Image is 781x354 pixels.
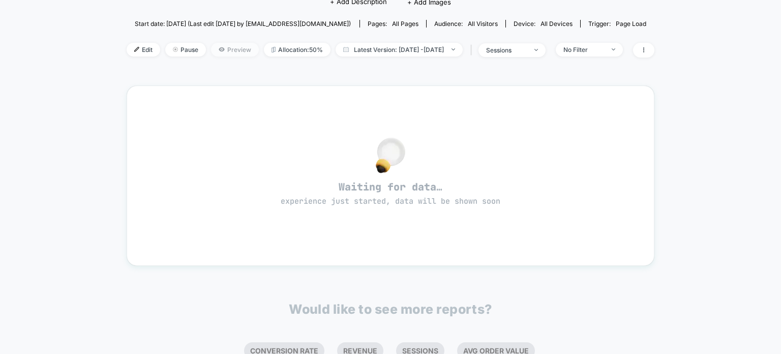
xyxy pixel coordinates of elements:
[588,20,646,28] div: Trigger:
[336,43,463,57] span: Latest Version: [DATE] - [DATE]
[272,47,276,52] img: rebalance
[376,138,405,173] img: no_data
[540,20,573,28] span: all devices
[616,20,646,28] span: Page Load
[534,49,538,51] img: end
[452,48,455,50] img: end
[468,43,478,58] span: |
[468,20,498,28] span: All Visitors
[392,20,418,28] span: all pages
[563,46,604,53] div: No Filter
[368,20,418,28] div: Pages:
[434,20,498,28] div: Audience:
[145,180,636,207] span: Waiting for data…
[211,43,259,57] span: Preview
[343,47,349,52] img: calendar
[165,43,206,57] span: Pause
[264,43,331,57] span: Allocation: 50%
[135,20,351,28] span: Start date: [DATE] (Last edit [DATE] by [EMAIL_ADDRESS][DOMAIN_NAME])
[134,47,139,52] img: edit
[505,20,580,28] span: Device:
[127,43,160,57] span: Edit
[486,46,527,54] div: sessions
[173,47,178,52] img: end
[289,302,492,317] p: Would like to see more reports?
[281,196,500,206] span: experience just started, data will be shown soon
[612,48,615,50] img: end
